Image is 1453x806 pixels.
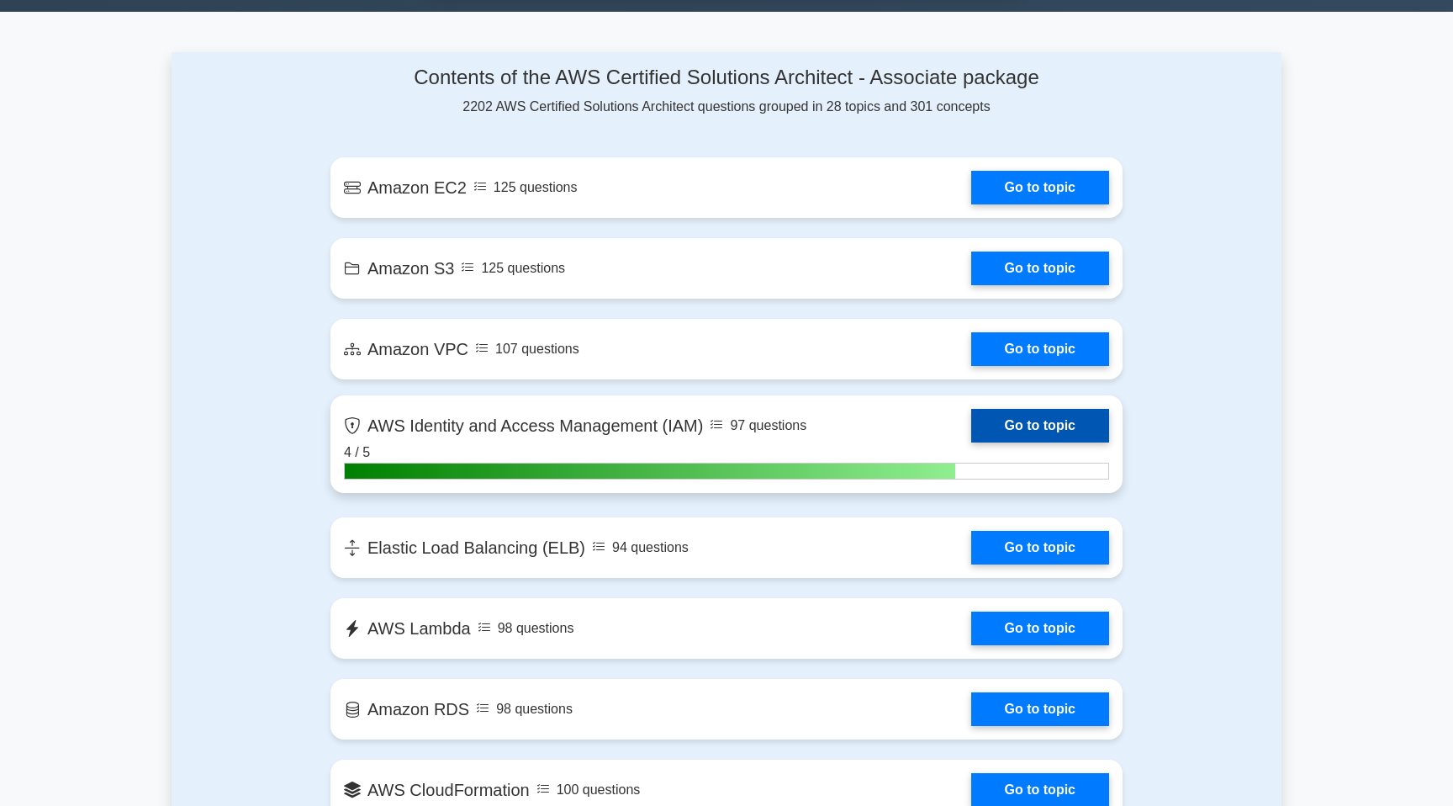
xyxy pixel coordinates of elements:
[971,409,1109,443] a: Go to topic
[330,66,1123,117] div: 2202 AWS Certified Solutions Architect questions grouped in 28 topics and 301 concepts
[971,612,1109,645] a: Go to topic
[971,692,1109,726] a: Go to topic
[330,66,1123,90] h4: Contents of the AWS Certified Solutions Architect - Associate package
[971,332,1109,366] a: Go to topic
[971,171,1109,204] a: Go to topic
[971,531,1109,565] a: Go to topic
[971,252,1109,285] a: Go to topic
